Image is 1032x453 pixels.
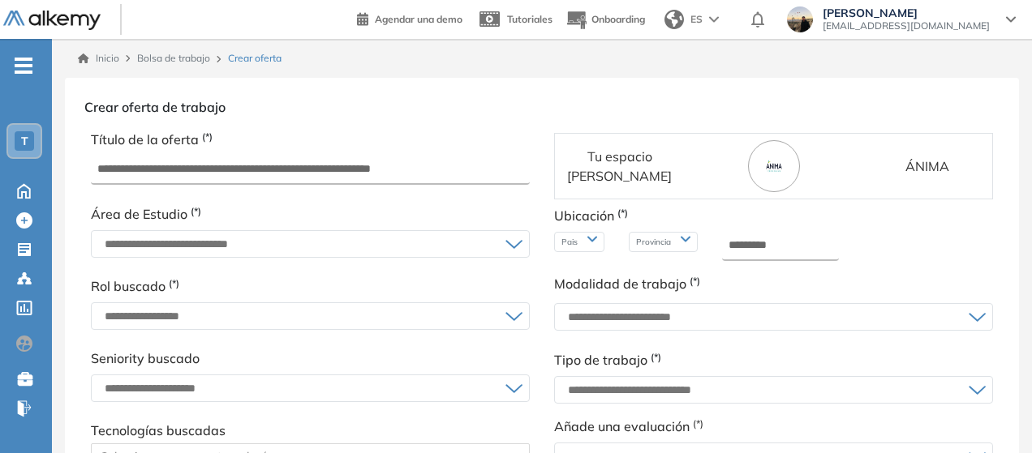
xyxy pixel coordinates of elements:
[78,51,119,66] a: Inicio
[137,52,210,64] span: Bolsa de trabajo
[823,19,990,32] span: [EMAIL_ADDRESS][DOMAIN_NAME]
[228,51,282,66] span: Crear oferta
[15,64,32,67] i: -
[91,422,226,438] span: Tecnologías buscadas
[664,10,684,29] img: world
[91,350,200,366] span: Seniority buscado
[561,236,581,248] span: Pais
[91,131,199,147] span: Título de la oferta
[748,140,800,192] img: PROFILE_MENU_LOGO_USER
[629,232,698,252] div: Provincia
[3,11,101,31] img: Logo
[567,148,672,184] span: Tu espacio [PERSON_NAME]
[21,135,28,147] span: T
[636,236,674,248] span: Provincia
[375,13,462,25] span: Agendar una demo
[554,232,604,252] div: Pais
[591,13,645,25] span: Onboarding
[357,8,462,28] a: Agendar una demo
[554,207,614,224] span: Ubicación
[905,158,949,174] span: ÁNIMA
[554,276,686,292] span: Modalidad de trabajo
[823,6,990,19] span: [PERSON_NAME]
[507,13,553,25] span: Tutoriales
[690,12,703,27] span: ES
[709,16,719,23] img: arrow
[91,278,166,294] span: Rol buscado
[91,206,191,222] span: Área de Estudio
[554,417,993,436] span: Añade una evaluación
[554,352,647,368] span: Tipo de trabajo
[565,2,645,37] button: Onboarding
